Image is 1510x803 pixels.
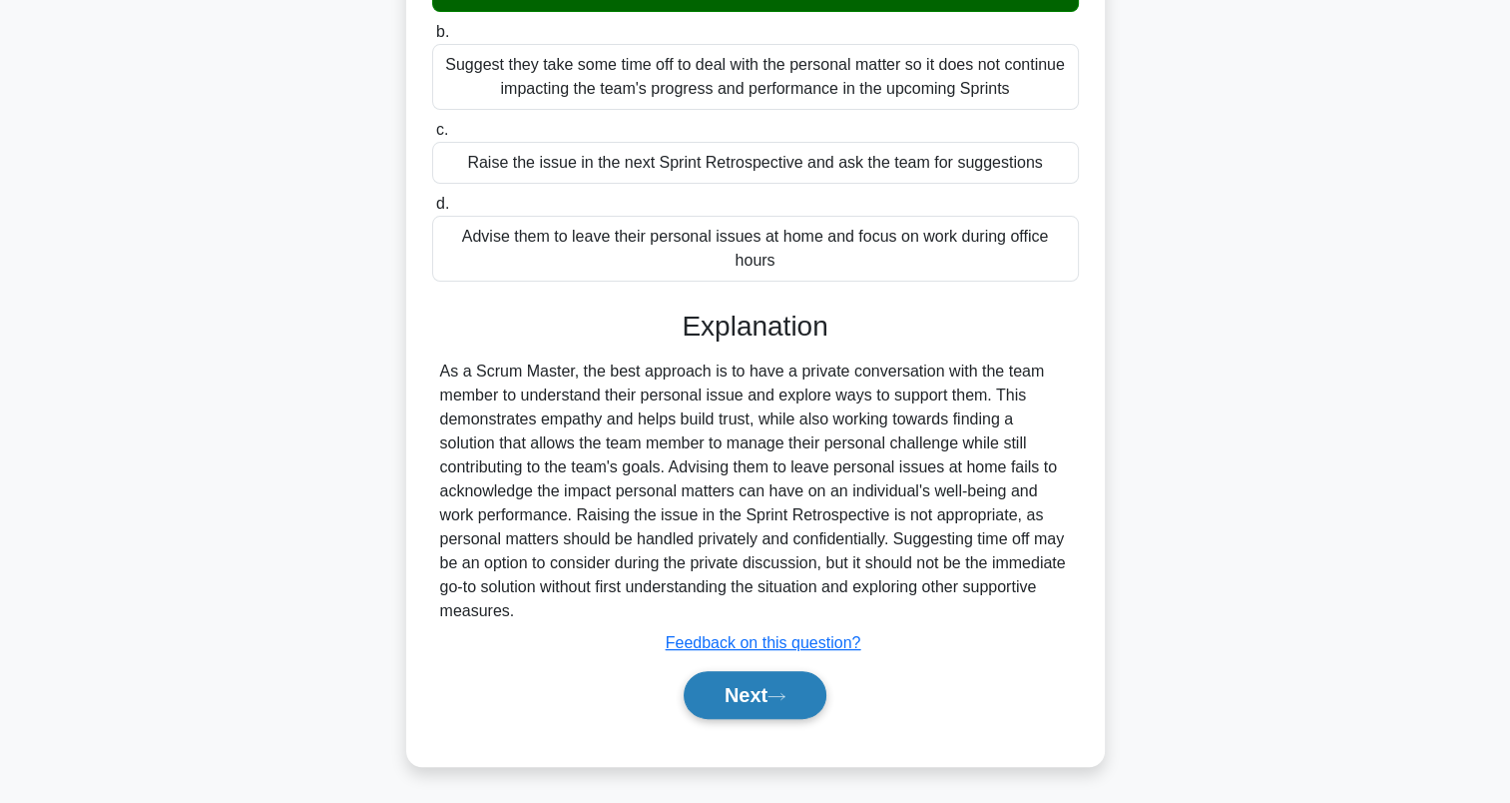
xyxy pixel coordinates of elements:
div: Suggest they take some time off to deal with the personal matter so it does not continue impactin... [432,44,1079,110]
span: d. [436,195,449,212]
div: Advise them to leave their personal issues at home and focus on work during office hours [432,216,1079,282]
span: c. [436,121,448,138]
a: Feedback on this question? [666,634,861,651]
h3: Explanation [444,310,1067,344]
span: b. [436,23,449,40]
div: Raise the issue in the next Sprint Retrospective and ask the team for suggestions [432,142,1079,184]
div: As a Scrum Master, the best approach is to have a private conversation with the team member to un... [440,360,1071,623]
button: Next [684,671,826,719]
